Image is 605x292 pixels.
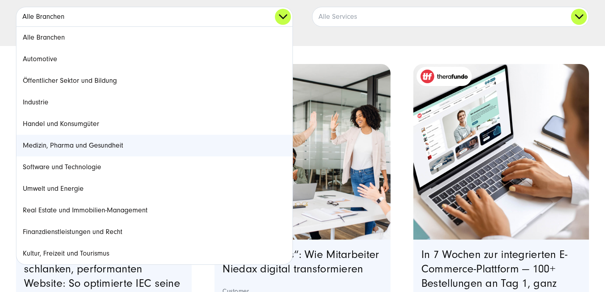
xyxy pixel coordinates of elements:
[313,7,589,26] a: Alle Services
[16,48,292,70] a: Automotive
[16,156,292,178] a: Software und Technologie
[16,178,292,200] a: Umwelt und Energie
[421,70,468,83] img: therafundo_10-2024_logo_2c
[214,64,390,240] a: Featured image: eine Gruppe von Kollegen in einer modernen Büroumgebung, die einen Erfolg feiern....
[413,64,589,240] a: Featured image: - Read full post: In 7 Wochen zur integrierten E-Commerce-Plattform | therafundo ...
[16,70,292,92] a: Öffentlicher Sektor und Bildung
[16,113,292,135] a: Handel und Konsumgüter
[16,221,292,243] a: Finanzdienstleistungen und Recht
[222,248,379,275] a: „Future Heroes“: Wie Mitarbeiter Niedax digital transformieren
[16,27,292,48] a: Alle Branchen
[16,92,292,113] a: Industrie
[214,64,390,240] img: eine Gruppe von Kollegen in einer modernen Büroumgebung, die einen Erfolg feiern. Ein Mann gibt e...
[16,135,292,156] a: Medizin, Pharma und Gesundheit
[16,7,292,26] a: Alle Branchen
[16,243,292,264] a: Kultur, Freizeit und Tourismus
[16,200,292,221] a: Real Estate und Immobilien-Management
